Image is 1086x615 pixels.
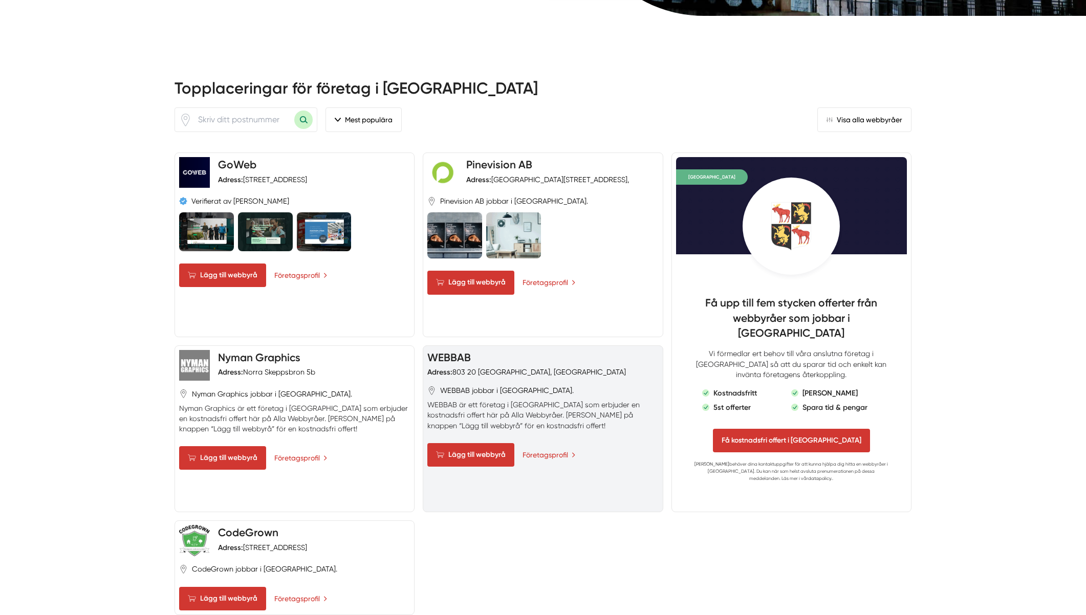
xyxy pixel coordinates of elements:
span: Nyman Graphics jobbar i [GEOGRAPHIC_DATA]. [192,389,352,399]
p: Spara tid & pengar [802,402,867,412]
svg: Pin / Karta [179,114,192,126]
div: Norra Skeppsbron 5b [218,367,315,377]
: Lägg till webbyrå [179,263,266,287]
svg: Pin / Karta [179,389,188,398]
img: GoWeb är webbyråer i Gävle [238,212,293,251]
img: GoWeb logotyp [179,157,210,188]
a: Pinevision AB [466,158,532,171]
a: Visa alla webbyråer [817,107,911,132]
h4: Få upp till fem stycken offerter från webbyråer som jobbar i [GEOGRAPHIC_DATA] [692,295,890,348]
svg: Pin / Karta [179,565,188,574]
img: GoWeb är webbyråer i Gävle [179,212,234,251]
a: Företagsprofil [523,449,576,460]
span: WEBBAB jobbar i [GEOGRAPHIC_DATA]. [440,385,574,396]
strong: Adress: [218,175,243,184]
p: [PERSON_NAME] [802,388,858,398]
button: Mest populära [325,107,402,132]
a: Företagsprofil [274,593,328,604]
a: datapolicy. [808,476,832,481]
span: Verifierat av [PERSON_NAME] [191,196,289,206]
a: Företagsprofil [274,452,328,464]
img: Pinevision AB logotyp [427,157,458,188]
div: [GEOGRAPHIC_DATA][STREET_ADDRESS], [466,174,629,185]
svg: Pin / Karta [427,386,436,395]
p: behöver dina kontaktuppgifter för att kunna hjälpa dig hitta en webbyråer i [GEOGRAPHIC_DATA]. Du... [692,460,890,482]
img: Nyman Graphics logotyp [179,350,210,381]
strong: Adress: [218,367,243,377]
: Lägg till webbyrå [179,587,266,610]
a: [PERSON_NAME] [694,462,729,467]
img: Pinevision AB är webbyråer i Gävle [486,212,541,258]
a: Företagsprofil [523,277,576,288]
span: filter-section [325,107,402,132]
div: [STREET_ADDRESS] [218,174,307,185]
img: Bakgrund för Gävleborgs län [676,157,907,254]
a: Nyman Graphics [218,351,300,364]
h2: Topplaceringar för företag i [GEOGRAPHIC_DATA] [175,77,911,107]
img: CodeGrown logotyp [179,525,210,556]
input: Skriv ditt postnummer [192,108,294,131]
span: Pinevision AB jobbar i [GEOGRAPHIC_DATA]. [440,196,588,206]
strong: Adress: [427,367,452,377]
img: Pinevision AB är webbyråer i Gävle [427,212,482,258]
a: WEBBAB [427,351,471,364]
a: Företagsprofil [274,270,328,281]
p: Nyman Graphics är ett företag i [GEOGRAPHIC_DATA] som erbjuder en kostnadsfri offert här på Alla ... [179,403,410,434]
img: GoWeb är webbyråer i Gävle [297,212,352,251]
p: WEBBAB är ett företag i [GEOGRAPHIC_DATA] som erbjuder en kostnadsfri offert här på Alla Webbyråe... [427,400,658,430]
: Lägg till webbyrå [179,446,266,470]
div: [STREET_ADDRESS] [218,542,307,553]
p: Vi förmedlar ert behov till våra anslutna företag i [GEOGRAPHIC_DATA] så att du sparar tid och en... [692,348,890,379]
svg: Pin / Karta [427,197,436,206]
span: Få kostnadsfri offert i Gävleborgs län [713,429,870,452]
span: [GEOGRAPHIC_DATA] [676,169,748,185]
strong: Adress: [218,543,243,552]
span: CodeGrown jobbar i [GEOGRAPHIC_DATA]. [192,564,337,574]
span: Klicka för att använda din position. [179,114,192,126]
: Lägg till webbyrå [427,443,514,467]
: Lägg till webbyrå [427,271,514,294]
strong: Adress: [466,175,491,184]
p: 5st offerter [713,402,751,412]
button: Sök med postnummer [294,111,313,129]
a: GoWeb [218,158,256,171]
p: Kostnadsfritt [713,388,757,398]
a: CodeGrown [218,526,278,539]
div: 803 20 [GEOGRAPHIC_DATA], [GEOGRAPHIC_DATA] [427,367,626,377]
